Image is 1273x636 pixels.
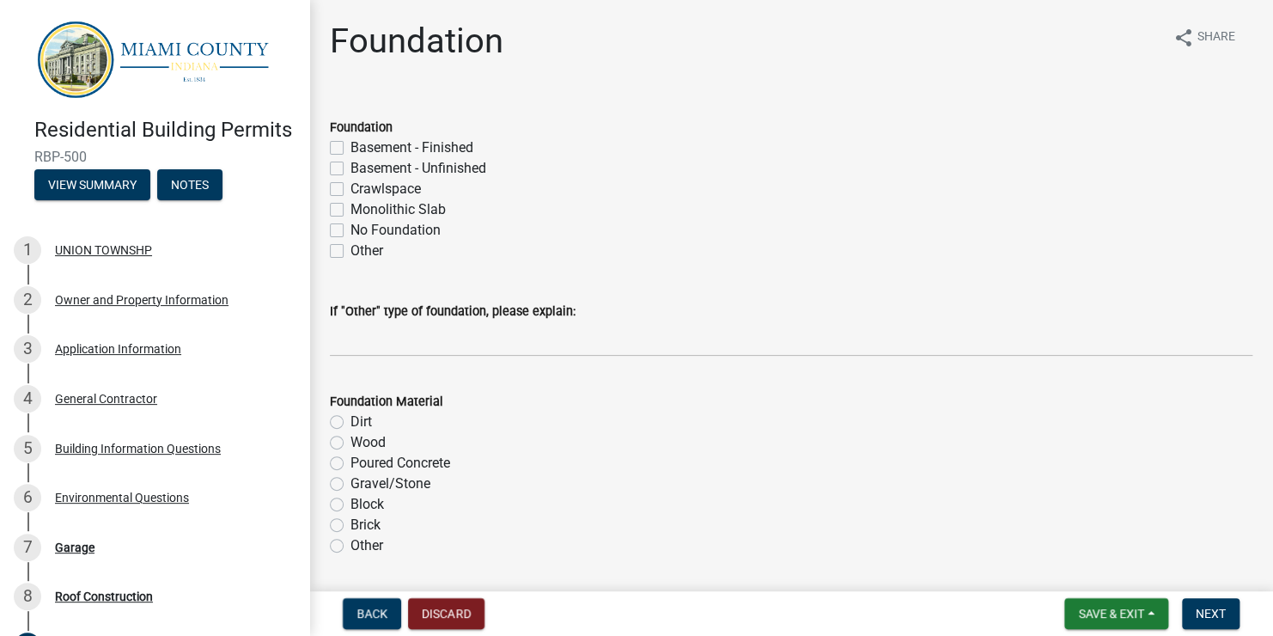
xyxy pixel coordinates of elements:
[350,494,384,515] label: Block
[14,583,41,610] div: 8
[1160,21,1249,54] button: shareShare
[14,534,41,561] div: 7
[14,286,41,314] div: 2
[350,412,372,432] label: Dirt
[350,138,473,158] label: Basement - Finished
[34,149,275,165] span: RBP-500
[55,443,221,455] div: Building Information Questions
[34,180,150,193] wm-modal-confirm: Summary
[34,118,295,143] h4: Residential Building Permits
[1173,28,1194,48] i: share
[330,122,393,134] label: Foundation
[350,241,383,261] label: Other
[55,294,228,306] div: Owner and Property Information
[1064,598,1168,629] button: Save & Exit
[34,18,282,100] img: Miami County, Indiana
[55,541,94,553] div: Garage
[1196,607,1226,621] span: Next
[14,484,41,511] div: 6
[350,158,486,179] label: Basement - Unfinished
[350,199,446,220] label: Monolithic Slab
[408,598,484,629] button: Discard
[55,244,152,256] div: UNION TOWNSHP
[350,220,441,241] label: No Foundation
[55,492,189,504] div: Environmental Questions
[350,474,430,494] label: Gravel/Stone
[157,169,222,200] button: Notes
[350,179,421,199] label: Crawlspace
[343,598,401,629] button: Back
[55,393,157,405] div: General Contractor
[330,306,576,318] label: If "Other" type of foundation, please explain:
[14,435,41,462] div: 5
[55,343,181,355] div: Application Information
[14,236,41,264] div: 1
[1182,598,1239,629] button: Next
[330,21,503,62] h1: Foundation
[350,453,450,474] label: Poured Concrete
[350,432,386,453] label: Wood
[14,335,41,363] div: 3
[1078,607,1144,621] span: Save & Exit
[34,169,150,200] button: View Summary
[350,535,383,556] label: Other
[350,515,381,535] label: Brick
[14,385,41,413] div: 4
[330,396,443,408] label: Foundation Material
[55,590,153,602] div: Roof Construction
[157,180,222,193] wm-modal-confirm: Notes
[1197,28,1235,48] span: Share
[356,607,387,621] span: Back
